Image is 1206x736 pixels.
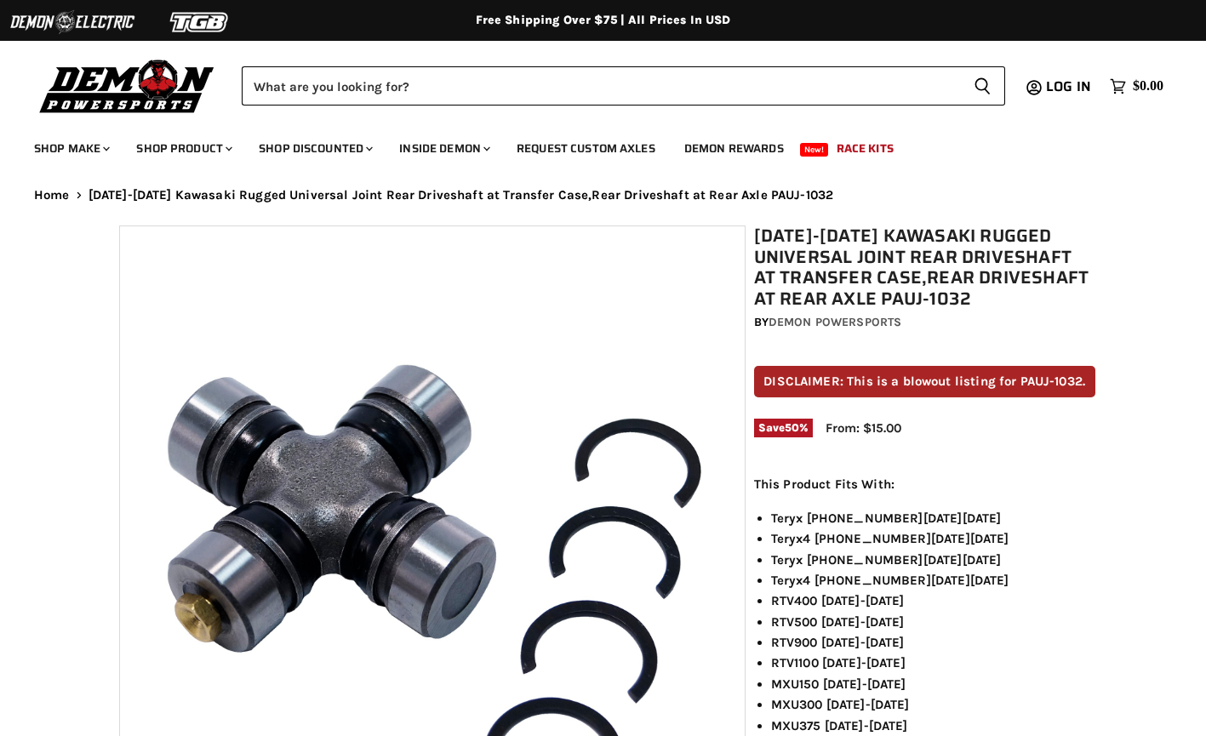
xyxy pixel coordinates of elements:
[754,366,1095,397] p: DISCLAIMER: This is a blowout listing for PAUJ-1032.
[771,716,1095,736] li: MXU375 [DATE]-[DATE]
[21,124,1159,166] ul: Main menu
[754,474,1095,494] p: This Product Fits With:
[771,591,1095,611] li: RTV400 [DATE]-[DATE]
[771,528,1095,549] li: Teryx4 [PHONE_NUMBER][DATE][DATE]
[771,570,1095,591] li: Teryx4 [PHONE_NUMBER][DATE][DATE]
[34,55,220,116] img: Demon Powersports
[1038,79,1101,94] a: Log in
[136,6,264,38] img: TGB Logo 2
[754,225,1095,310] h1: [DATE]-[DATE] Kawasaki Rugged Universal Joint Rear Driveshaft at Transfer Case,Rear Driveshaft at...
[21,131,120,166] a: Shop Make
[672,131,797,166] a: Demon Rewards
[242,66,1005,106] form: Product
[1046,76,1091,97] span: Log in
[754,419,813,437] span: Save %
[769,315,901,329] a: Demon Powersports
[771,694,1095,715] li: MXU300 [DATE]-[DATE]
[824,131,906,166] a: Race Kits
[89,188,834,203] span: [DATE]-[DATE] Kawasaki Rugged Universal Joint Rear Driveshaft at Transfer Case,Rear Driveshaft at...
[800,143,829,157] span: New!
[242,66,960,106] input: Search
[1133,78,1163,94] span: $0.00
[826,420,901,436] span: From: $15.00
[754,313,1095,332] div: by
[504,131,668,166] a: Request Custom Axles
[785,421,799,434] span: 50
[771,550,1095,570] li: Teryx [PHONE_NUMBER][DATE][DATE]
[771,508,1095,528] li: Teryx [PHONE_NUMBER][DATE][DATE]
[123,131,243,166] a: Shop Product
[960,66,1005,106] button: Search
[771,612,1095,632] li: RTV500 [DATE]-[DATE]
[34,188,70,203] a: Home
[246,131,383,166] a: Shop Discounted
[771,674,1095,694] li: MXU150 [DATE]-[DATE]
[771,653,1095,673] li: RTV1100 [DATE]-[DATE]
[771,632,1095,653] li: RTV900 [DATE]-[DATE]
[1101,74,1172,99] a: $0.00
[9,6,136,38] img: Demon Electric Logo 2
[386,131,500,166] a: Inside Demon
